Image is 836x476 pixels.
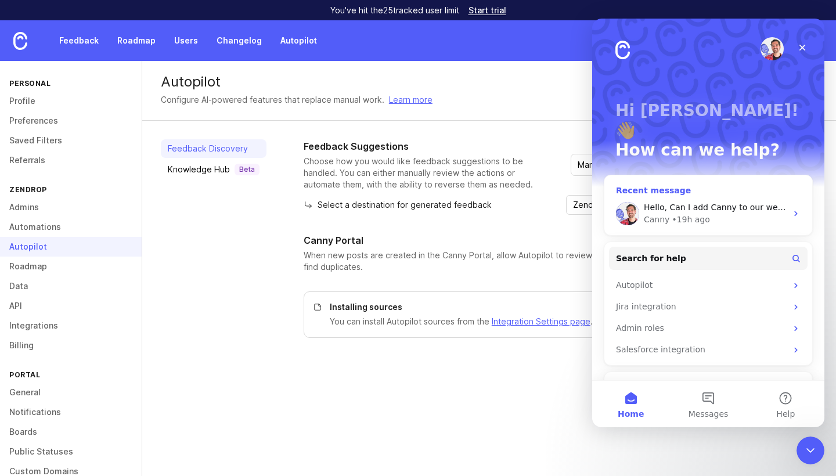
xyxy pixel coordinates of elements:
a: Changelog [210,30,269,51]
div: Autopilot [17,256,215,277]
p: You've hit the 25 tracked user limit [330,5,459,16]
div: Manual [571,154,612,175]
iframe: Intercom live chat [797,437,824,464]
div: • 19h ago [80,195,117,207]
button: Search for help [17,228,215,251]
div: Autopilot [24,261,194,273]
div: Admin roles [17,299,215,320]
p: Select a destination for generated feedback [304,199,492,211]
div: Close [200,19,221,39]
span: Hello, Can I add Canny to our website on the Free plan? [52,184,278,193]
p: Installing sources [330,301,707,313]
input: Zendrop Feature Request Hub [573,199,701,211]
span: Help [184,391,203,399]
span: Search for help [24,234,94,246]
a: Autopilot [273,30,324,51]
p: You can install Autopilot sources from the . [330,315,707,328]
button: Messages [77,362,154,409]
div: Jira integration [24,282,194,294]
button: Manual [571,154,612,176]
div: Salesforce integration [17,320,215,342]
div: Configure AI-powered features that replace manual work. [161,93,384,106]
a: Roadmap [110,30,163,51]
div: Salesforce integration [24,325,194,337]
img: Canny Home [13,32,27,50]
div: Admin roles [24,304,194,316]
a: Users [167,30,205,51]
span: Messages [96,391,136,399]
div: toggle menu [566,195,722,215]
iframe: Intercom live chat [592,19,824,427]
a: Feedback [52,30,106,51]
a: Knowledge HubBeta [161,160,266,179]
h1: Feedback Suggestions [304,139,552,153]
button: Help [155,362,232,409]
a: Feedback Discovery [161,139,266,158]
p: Beta [239,165,255,174]
div: Autopilot [161,75,817,89]
p: When new posts are created in the Canny Portal, allow Autopilot to review existing posts to find ... [304,250,683,273]
a: Integration Settings page [492,316,590,326]
div: Jira integration [17,277,215,299]
a: Start trial [469,6,506,15]
p: Choose how you would like feedback suggestions to be handled. You can either manually review the ... [304,156,552,190]
span: Home [26,391,52,399]
div: Knowledge Hub [168,164,260,175]
a: Learn more [389,93,433,106]
div: Canny [52,195,77,207]
h1: Canny Portal [304,233,363,247]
